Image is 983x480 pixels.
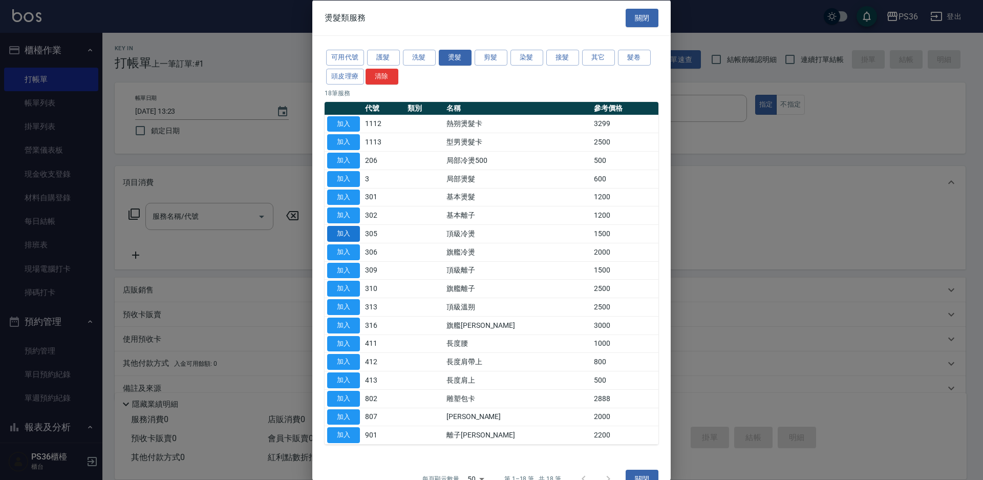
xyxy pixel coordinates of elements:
[444,279,591,298] td: 旗艦離子
[325,12,366,23] span: 燙髮類服務
[327,354,360,370] button: 加入
[591,335,658,353] td: 1000
[327,207,360,223] button: 加入
[362,206,405,224] td: 302
[362,335,405,353] td: 411
[362,316,405,335] td: 316
[362,298,405,316] td: 313
[362,426,405,444] td: 901
[327,116,360,132] button: 加入
[591,298,658,316] td: 2500
[444,352,591,371] td: 長度肩帶上
[362,408,405,426] td: 807
[591,243,658,261] td: 2000
[362,188,405,206] td: 301
[444,335,591,353] td: 長度腰
[362,151,405,170] td: 206
[362,224,405,243] td: 305
[444,206,591,224] td: 基本離子
[444,261,591,280] td: 頂級離子
[327,262,360,278] button: 加入
[591,279,658,298] td: 2500
[591,389,658,408] td: 2888
[591,224,658,243] td: 1500
[362,261,405,280] td: 309
[582,50,615,66] button: 其它
[444,133,591,151] td: 型男燙髮卡
[591,188,658,206] td: 1200
[367,50,400,66] button: 護髮
[327,409,360,425] button: 加入
[618,50,651,66] button: 髮卷
[444,298,591,316] td: 頂級溫朔
[362,133,405,151] td: 1113
[362,279,405,298] td: 310
[362,371,405,389] td: 413
[444,224,591,243] td: 頂級冷燙
[362,101,405,115] th: 代號
[362,243,405,261] td: 306
[444,170,591,188] td: 局部燙髮
[327,281,360,297] button: 加入
[444,101,591,115] th: 名稱
[444,408,591,426] td: [PERSON_NAME]
[362,170,405,188] td: 3
[327,336,360,351] button: 加入
[510,50,543,66] button: 染髮
[362,352,405,371] td: 412
[444,316,591,335] td: 旗艦[PERSON_NAME]
[591,151,658,170] td: 500
[444,389,591,408] td: 雕塑包卡
[444,151,591,170] td: 局部冷燙500
[591,133,658,151] td: 2500
[591,426,658,444] td: 2200
[444,188,591,206] td: 基本燙髮
[327,189,360,205] button: 加入
[327,317,360,333] button: 加入
[366,68,398,84] button: 清除
[591,371,658,389] td: 500
[362,115,405,133] td: 1112
[591,352,658,371] td: 800
[626,8,658,27] button: 關閉
[327,244,360,260] button: 加入
[591,408,658,426] td: 2000
[325,88,658,97] p: 18 筆服務
[444,243,591,261] td: 旗艦冷燙
[327,153,360,169] button: 加入
[327,171,360,186] button: 加入
[591,101,658,115] th: 參考價格
[403,50,436,66] button: 洗髮
[405,101,444,115] th: 類別
[362,389,405,408] td: 802
[591,261,658,280] td: 1500
[326,50,364,66] button: 可用代號
[439,50,472,66] button: 燙髮
[475,50,507,66] button: 剪髮
[444,426,591,444] td: 離子[PERSON_NAME]
[327,372,360,388] button: 加入
[444,371,591,389] td: 長度肩上
[326,68,364,84] button: 頭皮理療
[591,115,658,133] td: 3299
[327,427,360,443] button: 加入
[591,206,658,224] td: 1200
[444,115,591,133] td: 熱朔燙髮卡
[327,226,360,242] button: 加入
[546,50,579,66] button: 接髮
[591,170,658,188] td: 600
[327,299,360,315] button: 加入
[327,134,360,150] button: 加入
[327,390,360,406] button: 加入
[591,316,658,335] td: 3000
